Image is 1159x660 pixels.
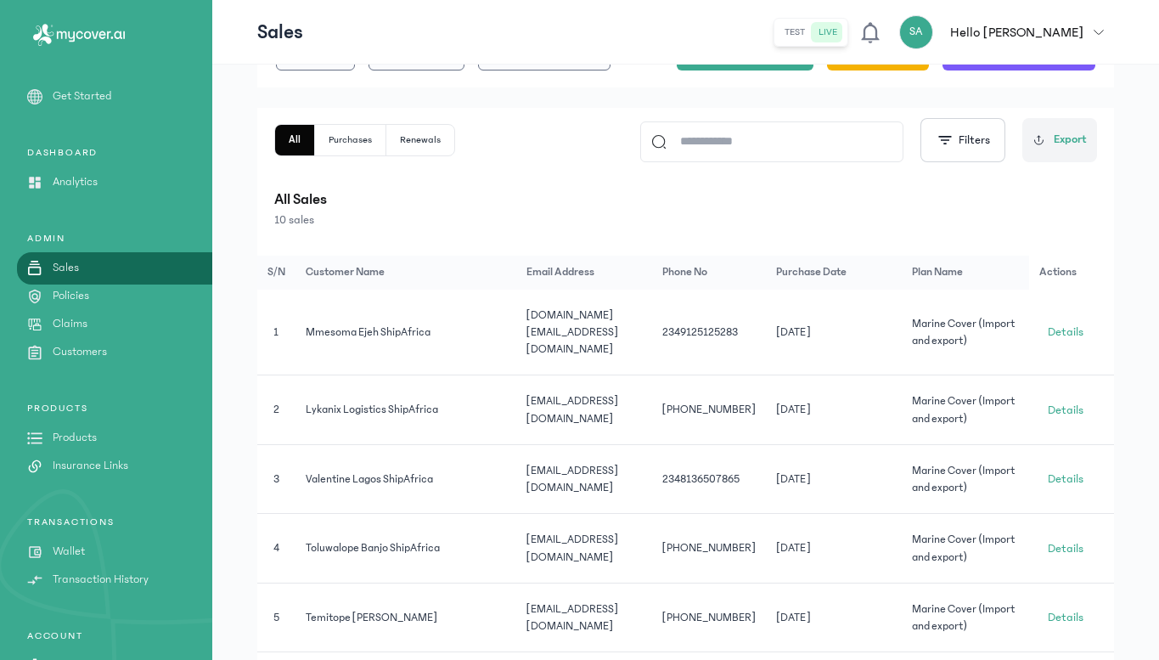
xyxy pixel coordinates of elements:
[273,612,279,623] span: 5
[273,403,279,415] span: 2
[1048,471,1083,488] span: Details
[652,514,767,584] td: [PHONE_NUMBER]
[295,375,516,445] td: Lykanix Logistics ShipAfrica
[53,87,112,105] p: Get Started
[295,256,516,290] th: Customer Name
[516,444,652,514] td: [EMAIL_ADDRESS][DOMAIN_NAME]
[899,15,1114,49] button: SAHello [PERSON_NAME]
[766,514,902,584] td: [DATE]
[766,444,902,514] td: [DATE]
[516,256,652,290] th: Email address
[53,343,107,361] p: Customers
[652,256,767,290] th: Phone no
[766,583,902,652] td: [DATE]
[1048,324,1083,341] span: Details
[273,473,279,485] span: 3
[53,259,79,277] p: Sales
[902,444,1038,514] td: Marine Cover (Import and export)
[53,173,98,191] p: Analytics
[920,118,1005,162] button: Filters
[766,290,902,375] td: [DATE]
[257,256,295,290] th: S/N
[273,542,279,554] span: 4
[902,514,1038,584] td: Marine Cover (Import and export)
[766,375,902,445] td: [DATE]
[257,19,303,46] p: Sales
[295,290,516,375] td: Mmesoma Ejeh ShipAfrica
[53,543,85,561] p: Wallet
[516,514,652,584] td: [EMAIL_ADDRESS][DOMAIN_NAME]
[295,583,516,652] td: Temitope [PERSON_NAME]
[812,22,844,42] button: live
[1022,118,1097,162] button: Export
[652,375,767,445] td: [PHONE_NUMBER]
[1048,540,1083,557] span: Details
[273,326,278,338] span: 1
[516,290,652,375] td: [DOMAIN_NAME][EMAIL_ADDRESS][DOMAIN_NAME]
[53,429,97,447] p: Products
[950,22,1083,42] p: Hello [PERSON_NAME]
[516,583,652,652] td: [EMAIL_ADDRESS][DOMAIN_NAME]
[1054,131,1087,149] span: Export
[1029,256,1114,290] th: Actions
[902,583,1038,652] td: Marine Cover (Import and export)
[1039,319,1092,346] button: Details
[1039,397,1092,424] button: Details
[902,256,1038,290] th: Plan name
[652,444,767,514] td: 2348136507865
[902,375,1038,445] td: Marine Cover (Import and export)
[386,125,454,155] button: Renewals
[295,514,516,584] td: Toluwalope Banjo ShipAfrica
[53,287,89,305] p: Policies
[1039,604,1092,631] button: Details
[295,444,516,514] td: Valentine Lagos ShipAfrica
[274,188,1097,212] p: All Sales
[53,457,128,475] p: Insurance Links
[778,22,812,42] button: test
[516,375,652,445] td: [EMAIL_ADDRESS][DOMAIN_NAME]
[902,290,1038,375] td: Marine Cover (Import and export)
[652,583,767,652] td: [PHONE_NUMBER]
[1048,609,1083,626] span: Details
[274,212,1097,228] p: 10 sales
[275,125,315,155] button: All
[766,256,902,290] th: Purchase date
[53,571,149,589] p: Transaction History
[899,15,933,49] div: SA
[1039,465,1092,493] button: Details
[1048,402,1083,419] span: Details
[1039,535,1092,562] button: Details
[652,290,767,375] td: 2349125125283
[315,125,386,155] button: Purchases
[53,315,87,333] p: Claims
